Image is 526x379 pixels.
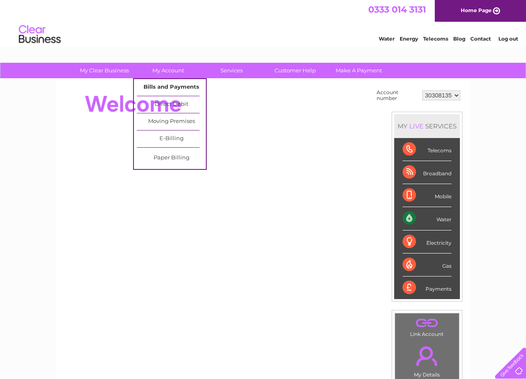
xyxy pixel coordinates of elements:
div: Payments [403,277,452,299]
a: My Clear Business [70,63,139,78]
a: Energy [400,36,418,42]
a: Paper Billing [137,150,206,166]
img: logo.png [18,22,61,47]
a: Log out [498,36,518,42]
a: Contact [470,36,491,42]
div: Water [403,207,452,230]
a: Services [197,63,266,78]
a: Make A Payment [324,63,393,78]
div: Mobile [403,184,452,207]
a: Blog [453,36,465,42]
div: Clear Business is a trading name of Verastar Limited (registered in [GEOGRAPHIC_DATA] No. 3667643... [66,5,461,41]
a: Moving Premises [137,113,206,130]
td: Link Account [395,313,459,339]
a: . [397,341,457,371]
div: Broadband [403,161,452,184]
a: My Account [133,63,203,78]
div: Gas [403,254,452,277]
a: 0333 014 3131 [368,4,426,15]
div: MY SERVICES [394,114,460,138]
a: Direct Debit [137,96,206,113]
a: Water [379,36,395,42]
a: Bills and Payments [137,79,206,96]
div: LIVE [408,122,425,130]
div: Telecoms [403,138,452,161]
td: Account number [375,87,420,103]
a: Telecoms [423,36,448,42]
a: Customer Help [261,63,330,78]
a: . [397,315,457,330]
div: Electricity [403,230,452,254]
a: E-Billing [137,131,206,147]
